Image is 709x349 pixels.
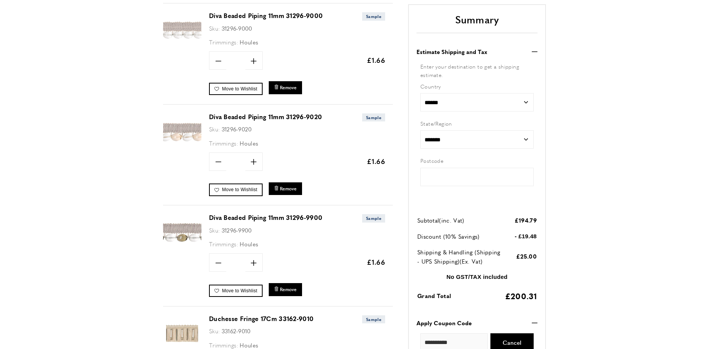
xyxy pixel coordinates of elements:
span: Subtotal [417,216,439,224]
span: 31296-9000 [222,24,252,32]
td: - £19.48 [505,231,537,246]
span: Move to Wishlist [222,187,257,192]
span: Sample [362,315,385,323]
span: Sku: [209,125,220,133]
td: Discount (10% Savings) [417,231,504,246]
span: £1.66 [367,156,386,166]
span: 33162-9010 [222,327,251,335]
img: Diva Beaded Piping 11mm 31296-9900 [163,213,201,251]
button: Remove Diva Beaded Piping 11mm 31296-9020 [269,182,302,195]
span: Sample [362,12,385,20]
img: Diva Beaded Piping 11mm 31296-9000 [163,11,201,49]
span: Shipping & Handling (Shipping - UPS Shipping) [417,247,500,265]
span: Remove [280,185,297,192]
span: Houles [240,240,258,248]
span: 31296-9020 [222,125,252,133]
label: Country [420,82,534,90]
span: Trimmings: [209,139,238,147]
label: State/Region [420,119,534,128]
span: Trimmings: [209,341,238,349]
span: Sample [362,113,385,121]
span: Sku: [209,327,220,335]
strong: Estimate Shipping and Tax [417,47,487,56]
label: Postcode [420,156,534,165]
strong: No GST/TAX included [446,273,508,280]
span: Remove [280,84,297,91]
button: Estimate Shipping and Tax [417,47,537,56]
span: £1.66 [367,257,386,267]
span: 31296-9900 [222,226,252,234]
span: Remove [280,286,297,293]
a: Move to Wishlist [209,184,263,196]
span: Trimmings: [209,38,238,46]
span: Sample [362,214,385,222]
span: Sku: [209,24,220,32]
a: Move to Wishlist [209,83,263,95]
span: £200.31 [505,290,537,301]
strong: Apply Coupon Code [417,318,472,328]
button: Apply Coupon Code [417,318,537,328]
a: Diva Beaded Piping 11mm 31296-9900 [163,246,201,252]
span: Move to Wishlist [222,86,257,92]
button: Remove Diva Beaded Piping 11mm 31296-9000 [269,81,302,94]
a: Diva Beaded Piping 11mm 31296-9900 [209,213,322,222]
span: Houles [240,341,258,349]
img: Diva Beaded Piping 11mm 31296-9020 [163,112,201,151]
a: Diva Beaded Piping 11mm 31296-9020 [163,145,201,152]
span: £25.00 [516,252,537,260]
span: Sku: [209,226,220,234]
span: Move to Wishlist [222,288,257,293]
div: Enter your destination to get a shipping estimate. [420,62,534,79]
span: Houles [240,139,258,147]
button: Remove Diva Beaded Piping 11mm 31296-9900 [269,283,302,296]
a: Duchesse Fringe 17Cm 33162-9010 [209,314,314,323]
span: Houles [240,38,258,46]
a: Diva Beaded Piping 11mm 31296-9020 [209,112,322,121]
a: Move to Wishlist [209,285,263,297]
span: Trimmings: [209,240,238,248]
a: Diva Beaded Piping 11mm 31296-9000 [209,11,323,20]
span: £194.79 [515,216,537,224]
h2: Summary [417,12,537,33]
span: Grand Total [417,292,451,300]
span: (inc. Vat) [439,216,464,224]
a: Diva Beaded Piping 11mm 31296-9000 [163,44,201,51]
span: (Ex. Vat) [460,257,483,265]
span: £1.66 [367,55,386,65]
